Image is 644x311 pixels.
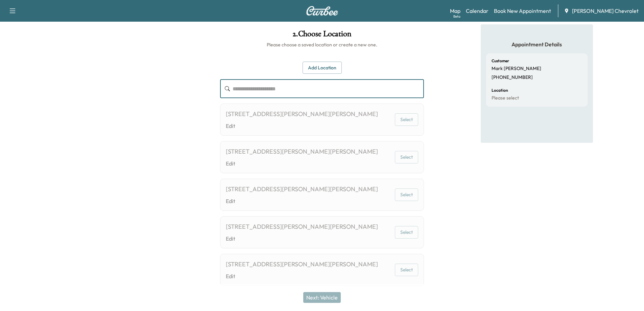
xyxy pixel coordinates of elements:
span: [PERSON_NAME] Chevrolet [572,7,639,15]
p: Please select [492,95,519,101]
a: Edit [226,197,378,205]
button: Select [395,226,418,239]
a: Edit [226,159,378,168]
h6: Please choose a saved location or create a new one. [220,41,424,48]
a: Book New Appointment [494,7,551,15]
p: Mark [PERSON_NAME] [492,66,541,72]
button: Select [395,113,418,126]
img: Curbee Logo [306,6,338,16]
button: Select [395,264,418,276]
a: MapBeta [450,7,460,15]
a: Edit [226,235,378,243]
h1: 2 . Choose Location [220,30,424,41]
button: Select [395,188,418,201]
p: [PHONE_NUMBER] [492,74,533,81]
h5: Appointment Details [486,41,588,48]
button: Add Location [303,62,342,74]
div: [STREET_ADDRESS][PERSON_NAME][PERSON_NAME] [226,222,378,231]
div: [STREET_ADDRESS][PERSON_NAME][PERSON_NAME] [226,147,378,156]
h6: Location [492,88,508,92]
a: Edit [226,272,378,280]
a: Edit [226,122,378,130]
div: [STREET_ADDRESS][PERSON_NAME][PERSON_NAME] [226,109,378,119]
div: [STREET_ADDRESS][PERSON_NAME][PERSON_NAME] [226,260,378,269]
a: Calendar [466,7,488,15]
div: Beta [453,14,460,19]
button: Select [395,151,418,163]
div: [STREET_ADDRESS][PERSON_NAME][PERSON_NAME] [226,184,378,194]
h6: Customer [492,59,509,63]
